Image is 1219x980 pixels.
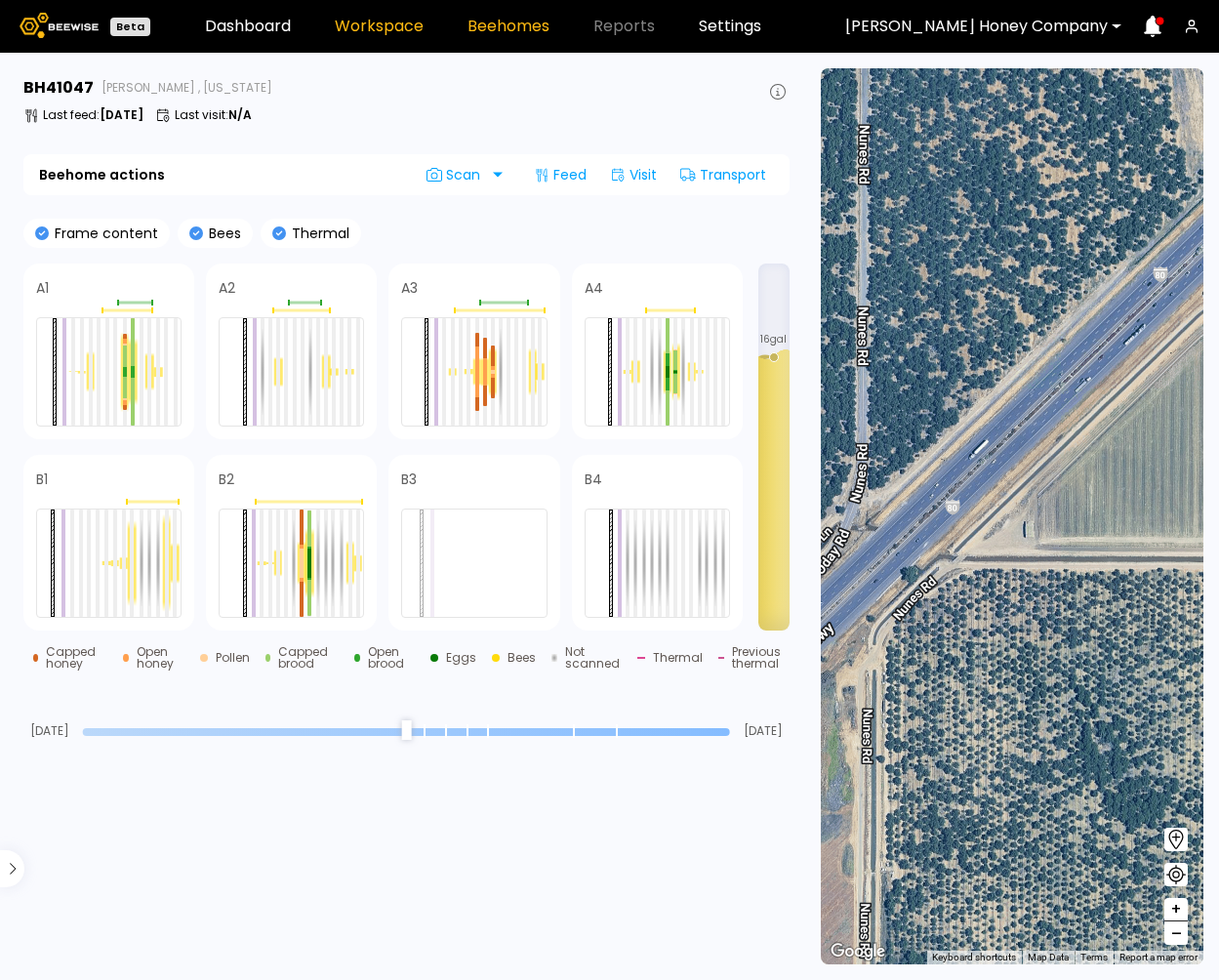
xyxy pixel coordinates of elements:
[401,281,418,295] h4: A3
[36,281,49,295] h4: A1
[826,939,890,964] a: Open this area in Google Maps (opens a new window)
[585,281,603,295] h4: A4
[565,646,622,670] div: Not scanned
[602,159,665,190] div: Visit
[1080,952,1108,962] a: Terms (opens in new tab)
[738,725,790,737] span: [DATE]
[205,19,291,34] a: Dashboard
[1119,952,1198,962] a: Report a map error
[175,109,252,121] p: Last visit :
[23,725,75,737] span: [DATE]
[1171,921,1182,946] span: –
[732,646,798,670] div: Previous thermal
[46,646,107,670] div: Capped honey
[526,159,594,190] div: Feed
[446,652,476,664] div: Eggs
[826,939,890,964] img: Google
[1164,921,1188,945] button: –
[228,106,252,123] b: N/A
[216,652,250,664] div: Pollen
[137,646,184,670] div: Open honey
[203,226,241,240] p: Bees
[1028,951,1069,964] button: Map Data
[585,472,602,486] h4: B4
[368,646,416,670] div: Open brood
[401,472,417,486] h4: B3
[100,106,143,123] b: [DATE]
[219,472,234,486] h4: B2
[672,159,774,190] div: Transport
[760,335,787,345] span: 16 gal
[427,167,487,183] span: Scan
[932,951,1016,964] button: Keyboard shortcuts
[110,18,150,36] div: Beta
[508,652,536,664] div: Bees
[286,226,349,240] p: Thermal
[593,19,655,34] span: Reports
[699,19,761,34] a: Settings
[278,646,339,670] div: Capped brood
[39,168,165,182] b: Beehome actions
[1170,897,1182,921] span: +
[102,82,272,94] span: [PERSON_NAME] , [US_STATE]
[219,281,235,295] h4: A2
[335,19,424,34] a: Workspace
[43,109,143,121] p: Last feed :
[20,13,99,38] img: Beewise logo
[49,226,158,240] p: Frame content
[36,472,48,486] h4: B1
[1164,898,1188,921] button: +
[23,80,94,96] h3: BH 41047
[653,652,703,664] div: Thermal
[467,19,549,34] a: Beehomes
